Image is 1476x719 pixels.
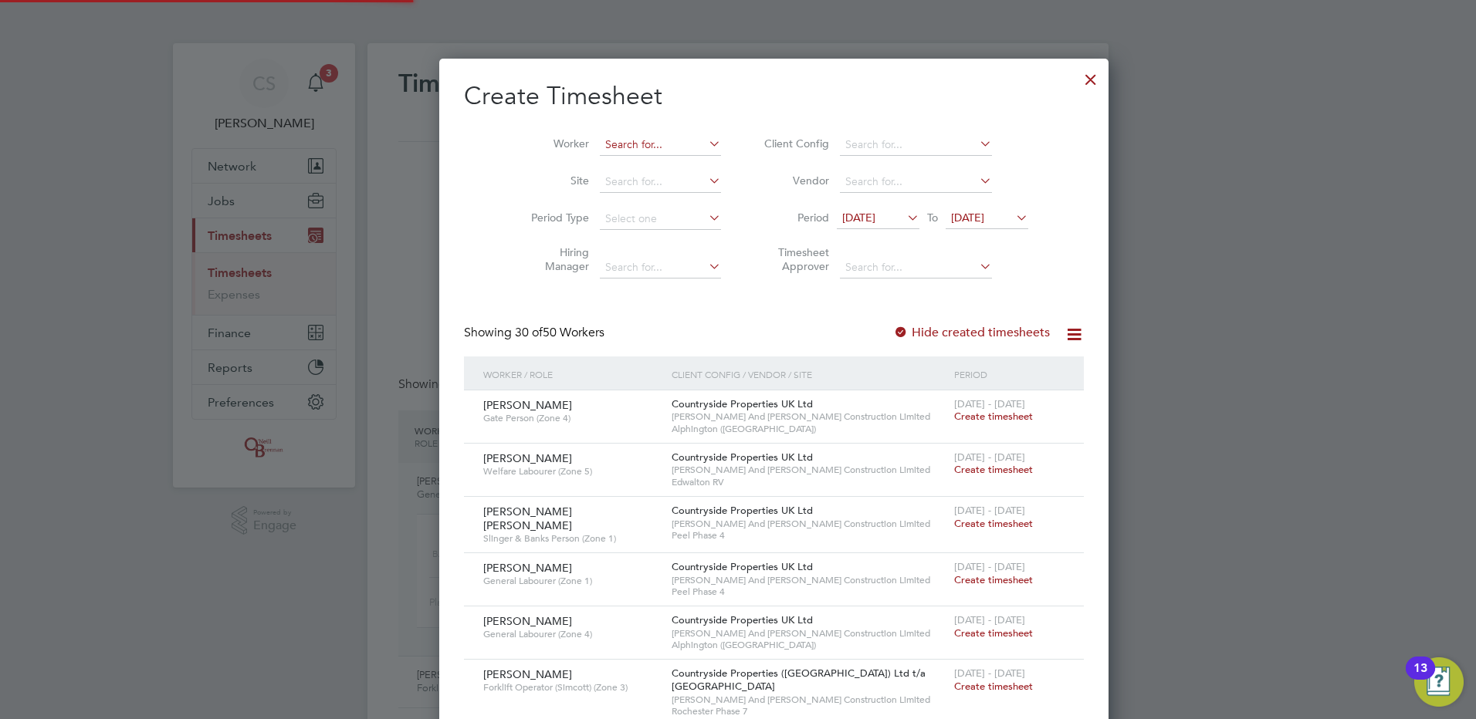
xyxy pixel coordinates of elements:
[760,245,829,273] label: Timesheet Approver
[672,639,946,651] span: Alphington ([GEOGRAPHIC_DATA])
[672,574,946,586] span: [PERSON_NAME] And [PERSON_NAME] Construction Limited
[672,694,946,706] span: [PERSON_NAME] And [PERSON_NAME] Construction Limited
[760,137,829,150] label: Client Config
[483,398,572,412] span: [PERSON_NAME]
[922,208,943,228] span: To
[483,451,572,465] span: [PERSON_NAME]
[483,465,660,478] span: Welfare Labourer (Zone 5)
[600,171,721,193] input: Search for...
[672,397,813,410] span: Countryside Properties UK Ltd
[1413,668,1427,688] div: 13
[483,628,660,640] span: General Labourer (Zone 4)
[840,257,992,278] input: Search for...
[840,134,992,156] input: Search for...
[672,410,946,423] span: [PERSON_NAME] And [PERSON_NAME] Construction Limited
[672,560,813,573] span: Countryside Properties UK Ltd
[954,613,1025,626] span: [DATE] - [DATE]
[672,586,946,598] span: Peel Phase 4
[950,356,1068,392] div: Period
[672,705,946,717] span: Rochester Phase 7
[520,174,589,187] label: Site
[672,613,813,626] span: Countryside Properties UK Ltd
[672,423,946,435] span: Alphington ([GEOGRAPHIC_DATA])
[672,667,926,693] span: Countryside Properties ([GEOGRAPHIC_DATA]) Ltd t/a [GEOGRAPHIC_DATA]
[954,517,1033,530] span: Create timesheet
[600,257,721,278] input: Search for...
[672,529,946,542] span: Peel Phase 4
[954,573,1033,586] span: Create timesheet
[464,80,1084,113] h2: Create Timesheet
[520,245,589,273] label: Hiring Manager
[668,356,950,392] div: Client Config / Vendor / Site
[954,504,1025,517] span: [DATE] - [DATE]
[954,667,1025,680] span: [DATE] - [DATE]
[954,451,1025,464] span: [DATE] - [DATE]
[483,575,660,587] span: General Labourer (Zone 1)
[1414,657,1464,707] button: Open Resource Center, 13 new notifications
[483,681,660,694] span: Forklift Operator (Simcott) (Zone 3)
[840,171,992,193] input: Search for...
[954,463,1033,476] span: Create timesheet
[464,325,608,341] div: Showing
[479,356,668,392] div: Worker / Role
[483,561,572,575] span: [PERSON_NAME]
[600,134,721,156] input: Search for...
[951,211,984,224] span: [DATE]
[672,476,946,488] span: Edwalton RV
[893,325,1050,340] label: Hide created timesheets
[954,680,1033,693] span: Create timesheet
[842,211,875,224] span: [DATE]
[760,211,829,224] label: Period
[672,464,946,476] span: [PERSON_NAME] And [PERSON_NAME] Construction Limited
[483,505,572,532] span: [PERSON_NAME] [PERSON_NAME]
[483,614,572,628] span: [PERSON_NAME]
[954,397,1025,410] span: [DATE] - [DATE]
[954,560,1025,573] span: [DATE] - [DATE]
[672,451,813,464] span: Countryside Properties UK Ltd
[483,667,572,681] span: [PERSON_NAME]
[954,626,1033,640] span: Create timesheet
[600,208,721,230] input: Select one
[515,325,604,340] span: 50 Workers
[760,174,829,187] label: Vendor
[672,504,813,517] span: Countryside Properties UK Ltd
[483,532,660,545] span: Slinger & Banks Person (Zone 1)
[672,518,946,530] span: [PERSON_NAME] And [PERSON_NAME] Construction Limited
[954,410,1033,423] span: Create timesheet
[483,412,660,424] span: Gate Person (Zone 4)
[520,211,589,224] label: Period Type
[672,627,946,640] span: [PERSON_NAME] And [PERSON_NAME] Construction Limited
[515,325,543,340] span: 30 of
[520,137,589,150] label: Worker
